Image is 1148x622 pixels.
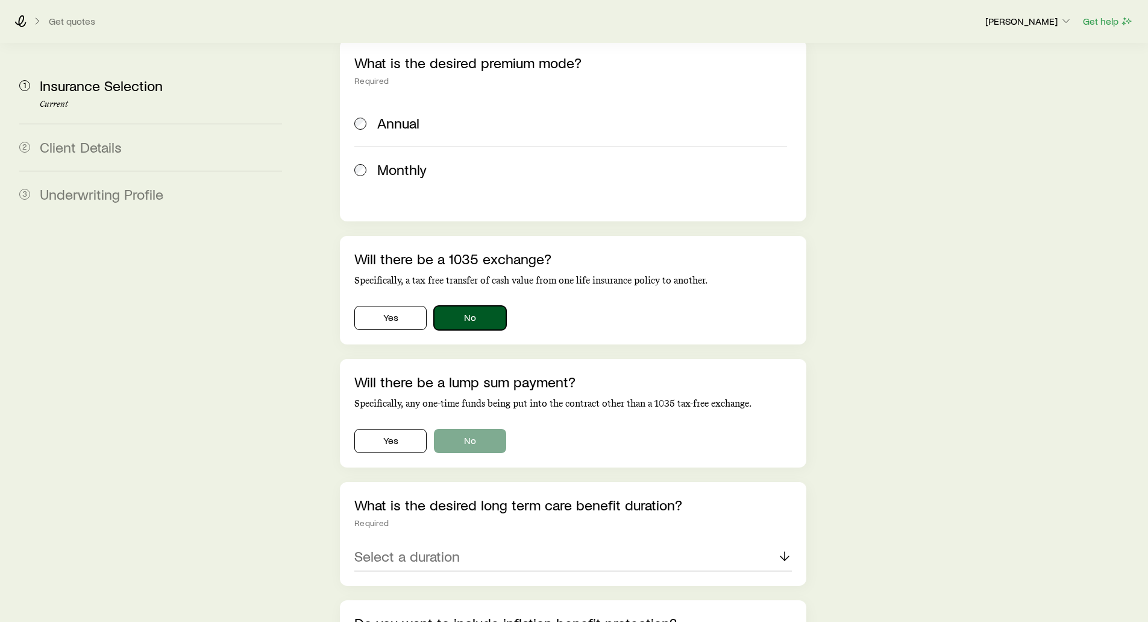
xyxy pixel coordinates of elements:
[354,373,791,390] p: Will there be a lump sum payment?
[377,161,427,178] span: Monthly
[19,189,30,200] span: 3
[354,118,366,130] input: Annual
[354,518,791,528] div: Required
[985,14,1073,29] button: [PERSON_NAME]
[19,80,30,91] span: 1
[354,429,427,453] button: Yes
[354,548,460,565] p: Select a duration
[40,185,163,203] span: Underwriting Profile
[48,16,96,27] button: Get quotes
[354,54,791,71] p: What is the desired premium mode?
[40,138,122,156] span: Client Details
[985,15,1072,27] p: [PERSON_NAME]
[434,306,506,330] button: No
[354,250,791,267] p: Will there be a 1035 exchange?
[40,77,163,94] span: Insurance Selection
[354,76,791,86] div: Required
[354,164,366,176] input: Monthly
[40,100,282,109] p: Current
[1082,14,1134,28] button: Get help
[434,429,506,453] button: No
[19,142,30,153] span: 2
[354,306,427,330] button: Yes
[354,497,791,513] p: What is the desired long term care benefit duration?
[377,115,419,132] span: Annual
[354,398,791,410] p: Specifically, any one-time funds being put into the contract other than a 1035 tax-free exchange.
[354,275,791,287] p: Specifically, a tax free transfer of cash value from one life insurance policy to another.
